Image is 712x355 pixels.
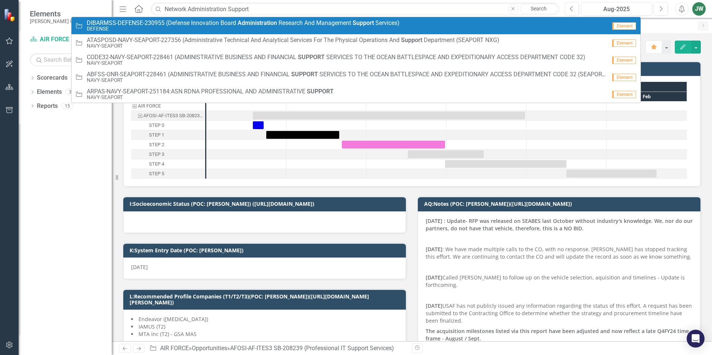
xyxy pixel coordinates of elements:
[581,2,652,16] button: Aug-2025
[131,140,205,150] div: STEP 2
[131,140,205,150] div: Task: Start date: 2024-10-22 End date: 2024-11-30
[687,330,705,348] div: Open Intercom Messenger
[30,53,104,66] input: Search Below...
[138,101,161,111] div: AIR FORCE
[37,102,58,111] a: Reports
[612,22,636,30] span: Element
[291,71,318,78] strong: SUPPORT
[87,60,585,66] small: NAVY-SEAPORT
[426,327,689,342] strong: The acquisition milestones listed via this report have been adjusted and now reflect a late Q4FY2...
[131,121,205,130] div: Task: Start date: 2024-09-18 End date: 2024-09-22
[149,150,164,159] div: STEP 3
[253,112,525,119] div: Task: Start date: 2024-09-18 End date: 2024-12-31
[692,2,706,16] button: JW
[131,169,205,179] div: Task: Start date: 2025-01-16 End date: 2025-02-18
[238,19,277,26] strong: Administration
[61,103,73,109] div: 15
[307,88,334,95] strong: SUPPORT
[612,57,636,64] span: Element
[30,9,96,18] span: Elements
[71,17,641,34] a: DIBARMSS-DEFENSE-230955 (Defense Innovation Board Administration Research And Management Support ...
[426,272,693,290] p: Called [PERSON_NAME] to follow up on the vehicle selection, aquisition and timelines - Update is ...
[131,159,205,169] div: Task: Start date: 2024-11-30 End date: 2025-01-16
[266,131,339,139] div: Task: Start date: 2024-09-23 End date: 2024-10-21
[131,263,148,271] span: [DATE]
[149,140,164,150] div: STEP 2
[66,89,77,95] div: 35
[71,68,641,86] a: ABFSS-ONR-SEAPORT-228461 (ADMINISTRATIVE BUSINESS AND FINANCIAL SUPPORT SERVICES TO THE OCEAN BAT...
[353,19,374,26] strong: Support
[160,345,189,352] a: AIR FORCE
[426,301,693,326] p: USAF has not publicly issued any information regarding the status of this effort. A request has b...
[130,201,402,207] h3: I:Socioeconomic Status (POC: [PERSON_NAME]) ([URL][DOMAIN_NAME])
[298,54,325,61] strong: SUPPORT
[71,51,641,68] a: CODE32-NAVY-SEAPORT-228461 (ADMINISTRATIVE BUSINESS AND FINANCIAL SUPPORT SERVICES TO THE OCEAN B...
[37,88,62,96] a: Elements
[139,330,197,338] span: MTA Inc (T2) - GSA MAS
[424,201,697,207] h3: AQ:Notes (POC: [PERSON_NAME])([URL][DOMAIN_NAME])
[426,244,693,262] p: : We have made multiple calls to the CO, with no response. [PERSON_NAME] has stopped tracking thi...
[426,274,442,281] strong: [DATE]
[612,74,636,81] span: Element
[4,8,17,21] img: ClearPoint Strategy
[131,130,205,140] div: STEP 1
[131,169,205,179] div: STEP 5
[30,35,104,44] a: AIR FORCE
[342,141,445,148] div: Task: Start date: 2024-10-22 End date: 2024-11-30
[131,111,205,121] div: Task: Start date: 2024-09-18 End date: 2024-12-31
[612,91,636,98] span: Element
[87,26,400,32] small: DEFENSE
[131,159,205,169] div: STEP 4
[87,77,607,83] small: NAVY-SEAPORT
[131,111,205,121] div: AFOSI-AF-ITES3 SB-208239 (Professional IT Support Services)
[151,3,559,16] input: Search ClearPoint...
[520,4,557,14] a: Search
[149,169,164,179] div: STEP 5
[612,39,636,47] span: Element
[192,345,227,352] a: Opportunities
[143,111,203,121] div: AFOSI-AF-ITES3 SB-208239 (Professional IT Support Services)
[30,18,96,24] small: [PERSON_NAME] Companies
[130,247,402,253] h3: K:System Entry Date (POC: [PERSON_NAME])
[149,344,406,353] div: » »
[426,217,693,232] strong: [DATE] : Update- RFP was released on SEABES last October without industry's knowledge. We, nor do...
[87,20,400,26] span: D I B A R M S S - D E F E N S E - 2 3 0 9 5 5 ( D e f e n s e I n n o v a t i o n B o a r d R e s...
[130,294,402,305] h3: L:Recommended Profile Companies (T1/T2/T3)(POC: [PERSON_NAME])([URL][DOMAIN_NAME][PERSON_NAME])
[149,130,164,140] div: STEP 1
[607,92,687,102] div: Feb
[426,246,442,253] strong: [DATE]
[584,5,649,14] div: Aug-2025
[230,345,394,352] div: AFOSI-AF-ITES3 SB-208239 (Professional IT Support Services)
[445,160,566,168] div: Task: Start date: 2024-11-30 End date: 2025-01-16
[131,101,205,111] div: Task: AIR FORCE Start date: 2024-09-18 End date: 2024-09-19
[87,37,499,44] span: A T A S P O S D - N A V Y - S E A P O R T - 2 2 7 3 5 6 ( A d m i n i s t r a t i v e T e c h n i...
[87,71,607,78] span: A B F S S - O N R - S E A P O R T - 2 2 8 4 6 1 ( A D M I N I S T R A T I V E B U S I N E S S A N...
[149,159,164,169] div: STEP 4
[71,86,641,103] a: ARPAS-NAVY-SEAPORT-251184:ASN RDNA PROFESSIONAL AND ADMINISTRATIVE SUPPORTNAVY-SEAPORTElement
[408,150,484,158] div: Task: Start date: 2024-11-16 End date: 2024-12-15
[401,36,422,44] strong: Support
[71,34,641,51] a: ATASPOSD-NAVY-SEAPORT-227356 (Administrative Technical And Analytical Services For The Physical O...
[131,121,205,130] div: STEP 0
[566,170,657,177] div: Task: Start date: 2025-01-16 End date: 2025-02-18
[149,121,164,130] div: STEP 0
[131,150,205,159] div: Task: Start date: 2024-11-16 End date: 2024-12-15
[253,121,264,129] div: Task: Start date: 2024-09-18 End date: 2024-09-22
[131,130,205,140] div: Task: Start date: 2024-09-23 End date: 2024-10-21
[87,88,334,95] span: A R P A S - N A V Y - S E A P O R T - 2 5 1 1 8 4 : A S N R D N A P R O F E S S I O N A L A N D A...
[87,43,499,49] small: NAVY-SEAPORT
[87,95,334,100] small: NAVY-SEAPORT
[139,316,208,323] span: Endeavor ([MEDICAL_DATA])
[426,302,442,309] strong: [DATE]
[131,150,205,159] div: STEP 3
[87,54,585,61] span: C O D E 3 2 - N A V Y - S E A P O R T - 2 2 8 4 6 1 ( A D M I N I S T R A T I V E B U S I N E S S...
[139,323,165,330] span: IAMUS (T2)
[37,74,67,82] a: Scorecards
[131,101,205,111] div: AIR FORCE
